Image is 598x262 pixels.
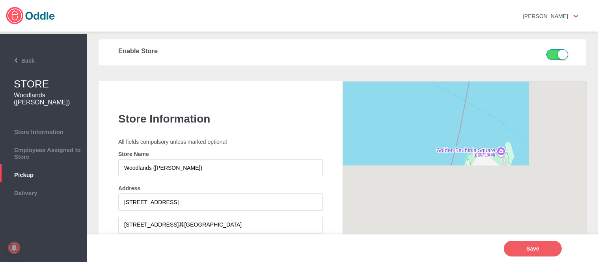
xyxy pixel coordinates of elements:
span: Store Information [4,126,83,135]
button: Save [504,241,562,256]
strong: [PERSON_NAME] [523,13,568,19]
h3: Enable Store [118,47,455,55]
h1: STORE [14,78,87,90]
p: All fields compulsory unless marked optional [118,139,323,145]
h2: Woodlands ([PERSON_NAME]) [14,92,75,106]
span: Back [3,58,34,64]
h4: Address [118,185,323,191]
input: #03-51 or B1-14 [118,217,323,234]
h4: Store Name [118,151,323,157]
span: Pickup [4,169,83,178]
input: 31 Orchard Road [118,193,323,210]
span: Employees Assigned to Store [4,145,83,160]
span: Delivery [4,188,83,196]
h1: Store Information [118,113,323,125]
img: user-option-arrow.png [574,15,578,18]
input: Store Name [118,159,323,176]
